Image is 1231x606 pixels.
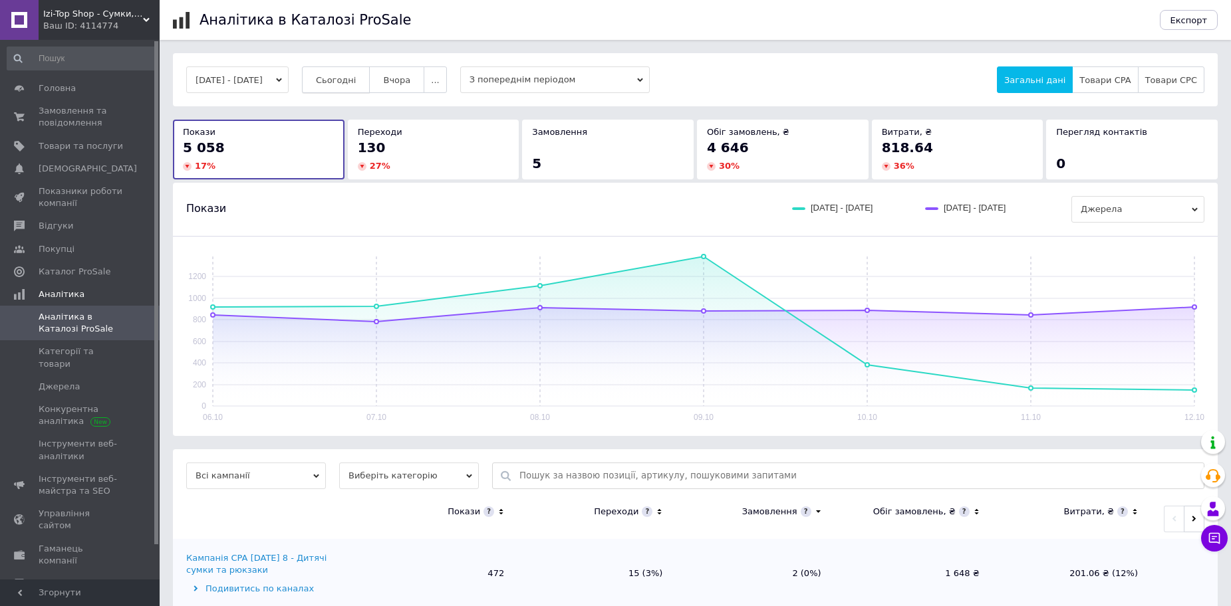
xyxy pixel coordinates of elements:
[519,463,1197,488] input: Пошук за назвою позиції, артикулу, пошуковими запитами
[186,201,226,216] span: Покази
[39,543,123,567] span: Гаманець компанії
[186,462,326,489] span: Всі кампанії
[39,403,123,427] span: Конкурентна аналітика
[39,438,123,462] span: Інструменти веб-аналітики
[719,161,740,171] span: 30 %
[882,127,932,137] span: Витрати, ₴
[1184,413,1204,422] text: 12.10
[39,577,72,589] span: Маркет
[1072,66,1138,93] button: Товари CPA
[39,163,137,175] span: [DEMOGRAPHIC_DATA]
[193,315,206,324] text: 800
[460,66,650,93] span: З попереднім періодом
[39,288,84,300] span: Аналітика
[873,506,956,518] div: Обіг замовлень, ₴
[200,12,411,28] h1: Аналітика в Каталозі ProSale
[43,8,143,20] span: Izi-Top Shop - Сумки, рюкзаки, бананки, клатчі, портфелі, слінги, гаманці
[1071,196,1204,223] span: Джерела
[1021,413,1041,422] text: 11.10
[39,381,80,393] span: Джерела
[193,358,206,367] text: 400
[431,75,439,85] span: ...
[39,311,123,335] span: Аналітика в Каталозі ProSale
[188,294,206,303] text: 1000
[186,66,289,93] button: [DATE] - [DATE]
[39,185,123,209] span: Показники роботи компанії
[43,20,160,32] div: Ваш ID: 4114774
[39,105,123,129] span: Замовлення та повідомлення
[188,272,206,281] text: 1200
[183,127,215,137] span: Покази
[39,266,110,278] span: Каталог ProSale
[339,462,479,489] span: Виберіть категорію
[195,161,215,171] span: 17 %
[594,506,638,518] div: Переходи
[707,140,749,155] span: 4 646
[532,127,587,137] span: Замовлення
[383,75,410,85] span: Вчора
[193,337,206,346] text: 600
[7,47,157,70] input: Пошук
[186,552,356,576] div: Кампанія CPA [DATE] 8 - Дитячі сумки та рюкзаки
[370,161,390,171] span: 27 %
[183,140,225,155] span: 5 058
[202,401,206,411] text: 0
[448,506,480,518] div: Покази
[997,66,1073,93] button: Загальні дані
[1063,506,1114,518] div: Витрати, ₴
[302,66,370,93] button: Сьогодні
[707,127,789,137] span: Обіг замовлень, ₴
[39,473,123,497] span: Інструменти веб-майстра та SEO
[203,413,223,422] text: 06.10
[1056,155,1065,171] span: 0
[694,413,714,422] text: 09.10
[1160,10,1218,30] button: Експорт
[316,75,356,85] span: Сьогодні
[1138,66,1204,93] button: Товари CPC
[193,380,206,389] text: 200
[366,413,386,422] text: 07.10
[1170,15,1208,25] span: Експорт
[358,140,386,155] span: 130
[369,66,424,93] button: Вчора
[1079,75,1131,85] span: Товари CPA
[1056,127,1147,137] span: Перегляд контактів
[857,413,877,422] text: 10.10
[39,243,74,255] span: Покупці
[1201,525,1228,552] button: Чат з покупцем
[894,161,914,171] span: 36 %
[532,155,541,171] span: 5
[39,140,123,152] span: Товари та послуги
[39,82,76,94] span: Головна
[530,413,550,422] text: 08.10
[1004,75,1065,85] span: Загальні дані
[742,506,797,518] div: Замовлення
[39,508,123,532] span: Управління сайтом
[424,66,446,93] button: ...
[882,140,933,155] span: 818.64
[186,583,356,595] div: Подивитись по каналах
[358,127,402,137] span: Переходи
[39,346,123,369] span: Категорії та товари
[39,220,73,232] span: Відгуки
[1145,75,1197,85] span: Товари CPC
